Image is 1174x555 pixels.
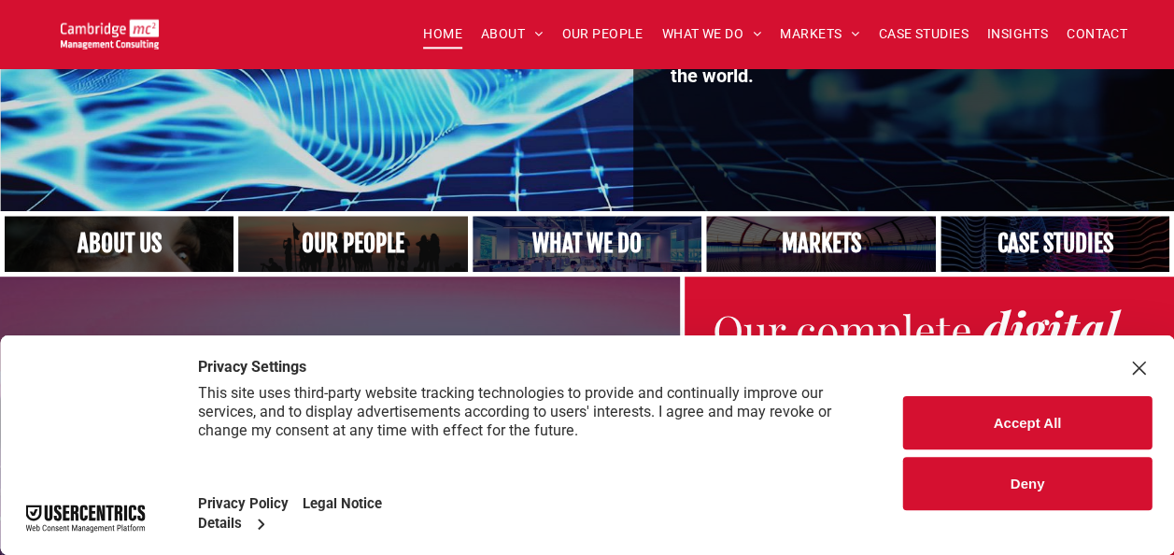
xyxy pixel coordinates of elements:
a: A yoga teacher lifting his whole body off the ground in the peacock pose [473,216,701,272]
a: ABOUT [472,20,553,49]
span: Our complete [713,301,971,357]
a: CONTACT [1057,20,1137,49]
a: WHAT WE DO [653,20,771,49]
a: CASE STUDIES [870,20,978,49]
a: MARKETS [771,20,869,49]
a: INSIGHTS [978,20,1057,49]
strong: digital [982,296,1118,359]
a: OUR PEOPLE [552,20,652,49]
a: CASE STUDIES | See an Overview of All Our Case Studies | Cambridge Management Consulting [941,216,1169,272]
img: Go to Homepage [61,19,159,50]
a: Our Markets | Cambridge Management Consulting [706,216,935,272]
strong: Our purpose is to help our clients make a better impact on the world. [671,36,1153,87]
a: Close up of woman's face, centered on her eyes [5,216,233,272]
a: Your Business Transformed | Cambridge Management Consulting [61,21,159,41]
a: A crowd in silhouette at sunset, on a rise or lookout point [238,216,467,272]
a: HOME [414,20,472,49]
